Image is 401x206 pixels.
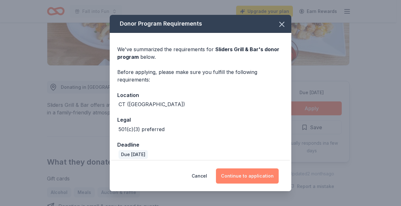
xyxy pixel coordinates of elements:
[110,15,291,33] div: Donor Program Requirements
[117,68,284,83] div: Before applying, please make sure you fulfill the following requirements:
[192,168,207,184] button: Cancel
[216,168,279,184] button: Continue to application
[119,125,165,133] div: 501(c)(3) preferred
[117,141,284,149] div: Deadline
[117,91,284,99] div: Location
[119,150,148,159] div: Due [DATE]
[117,45,284,61] div: We've summarized the requirements for below.
[119,100,185,108] div: CT ([GEOGRAPHIC_DATA])
[117,116,284,124] div: Legal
